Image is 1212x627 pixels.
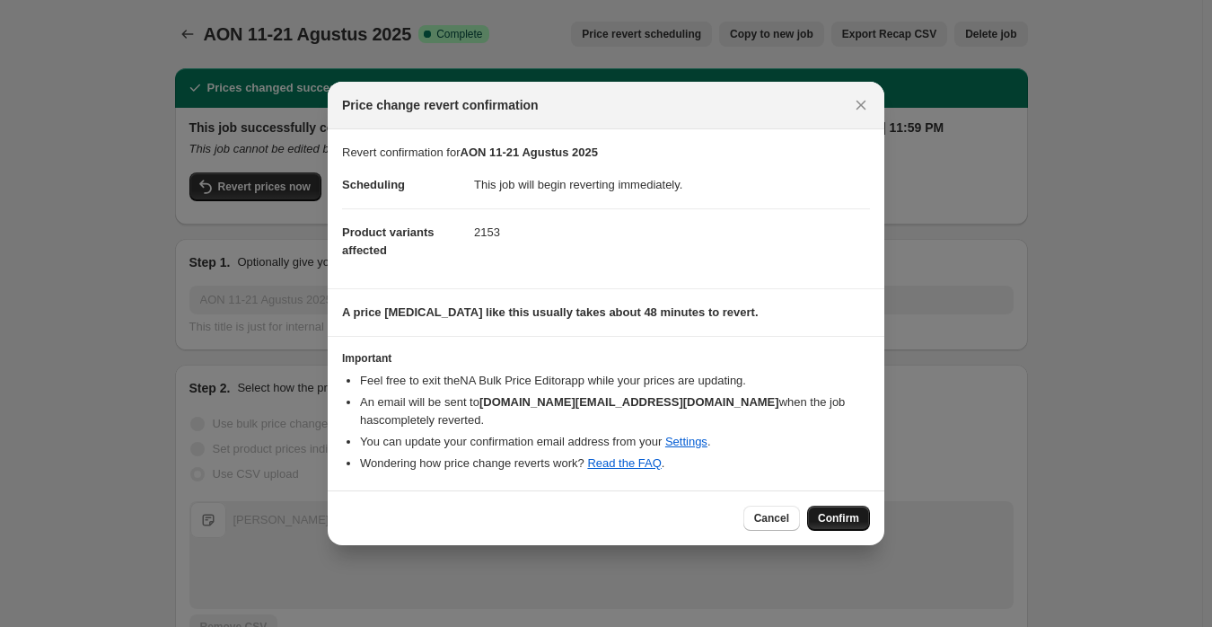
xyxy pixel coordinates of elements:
dd: 2153 [474,208,870,256]
button: Cancel [743,506,800,531]
b: A price [MEDICAL_DATA] like this usually takes about 48 minutes to revert. [342,305,759,319]
li: Feel free to exit the NA Bulk Price Editor app while your prices are updating. [360,372,870,390]
span: Confirm [818,511,859,525]
li: An email will be sent to when the job has completely reverted . [360,393,870,429]
li: You can update your confirmation email address from your . [360,433,870,451]
b: AON 11-21 Agustus 2025 [461,146,598,159]
span: Cancel [754,511,789,525]
li: Wondering how price change reverts work? . [360,455,870,472]
button: Confirm [807,506,870,531]
span: Product variants affected [342,225,435,257]
h3: Important [342,351,870,366]
span: Price change revert confirmation [342,96,539,114]
dd: This job will begin reverting immediately. [474,162,870,208]
p: Revert confirmation for [342,144,870,162]
b: [DOMAIN_NAME][EMAIL_ADDRESS][DOMAIN_NAME] [479,395,779,409]
span: Scheduling [342,178,405,191]
a: Read the FAQ [587,456,661,470]
button: Close [848,93,874,118]
a: Settings [665,435,707,448]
